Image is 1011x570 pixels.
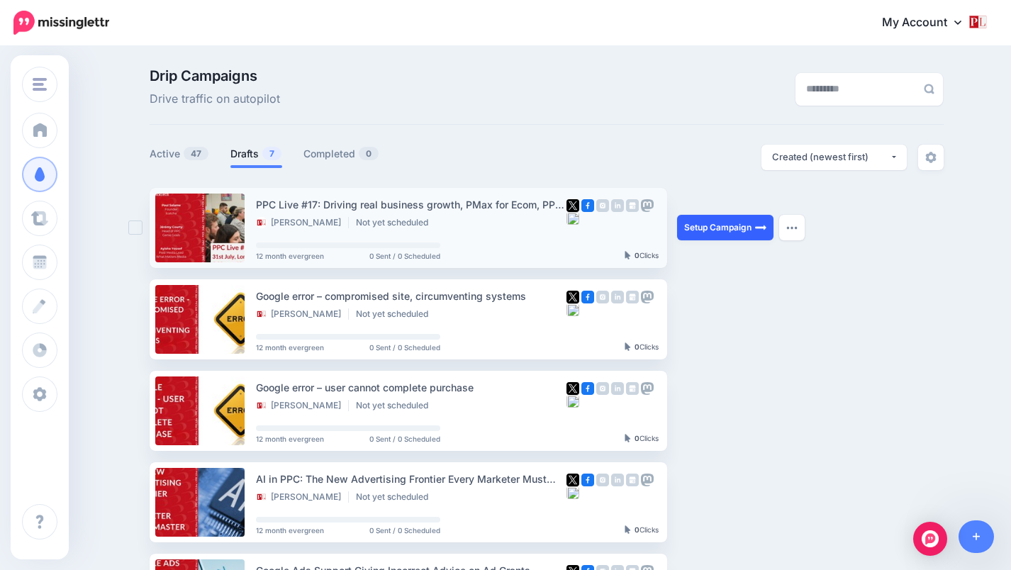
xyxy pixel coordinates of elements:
[635,434,639,442] b: 0
[626,474,639,486] img: google_business-grey-square.png
[256,527,324,534] span: 12 month evergreen
[256,308,349,320] li: [PERSON_NAME]
[13,11,109,35] img: Missinglettr
[596,474,609,486] img: instagram-grey-square.png
[369,527,440,534] span: 0 Sent / 0 Scheduled
[230,145,282,162] a: Drafts7
[625,251,631,259] img: pointer-grey-darker.png
[641,382,654,395] img: mastodon-grey-square.png
[755,222,766,233] img: arrow-long-right-white.png
[566,395,579,408] img: bluesky-square.png
[356,217,435,228] li: Not yet scheduled
[641,199,654,212] img: mastodon-grey-square.png
[262,147,281,160] span: 7
[581,474,594,486] img: facebook-square.png
[566,212,579,225] img: bluesky-square.png
[625,525,631,534] img: pointer-grey-darker.png
[625,526,659,535] div: Clicks
[256,252,324,259] span: 12 month evergreen
[256,491,349,503] li: [PERSON_NAME]
[150,145,209,162] a: Active47
[641,474,654,486] img: mastodon-grey-square.png
[359,147,379,160] span: 0
[611,382,624,395] img: linkedin-grey-square.png
[566,486,579,499] img: bluesky-square.png
[596,291,609,303] img: instagram-grey-square.png
[611,474,624,486] img: linkedin-grey-square.png
[566,474,579,486] img: twitter-square.png
[625,343,659,352] div: Clicks
[641,291,654,303] img: mastodon-grey-square.png
[625,434,631,442] img: pointer-grey-darker.png
[566,199,579,212] img: twitter-square.png
[786,225,798,230] img: dots.png
[611,291,624,303] img: linkedin-grey-square.png
[924,84,934,94] img: search-grey-6.png
[33,78,47,91] img: menu.png
[913,522,947,556] div: Open Intercom Messenger
[581,382,594,395] img: facebook-square.png
[581,291,594,303] img: facebook-square.png
[566,382,579,395] img: twitter-square.png
[369,435,440,442] span: 0 Sent / 0 Scheduled
[611,199,624,212] img: linkedin-grey-square.png
[256,379,566,396] div: Google error – user cannot complete purchase
[626,382,639,395] img: google_business-grey-square.png
[635,342,639,351] b: 0
[772,150,890,164] div: Created (newest first)
[566,291,579,303] img: twitter-square.png
[925,152,937,163] img: settings-grey.png
[150,90,280,108] span: Drive traffic on autopilot
[356,308,435,320] li: Not yet scheduled
[868,6,990,40] a: My Account
[566,303,579,316] img: bluesky-square.png
[303,145,379,162] a: Completed0
[256,288,566,304] div: Google error – compromised site, circumventing systems
[635,251,639,259] b: 0
[356,491,435,503] li: Not yet scheduled
[626,291,639,303] img: google_business-grey-square.png
[581,199,594,212] img: facebook-square.png
[256,344,324,351] span: 12 month evergreen
[596,199,609,212] img: instagram-grey-square.png
[625,252,659,260] div: Clicks
[256,400,349,411] li: [PERSON_NAME]
[625,435,659,443] div: Clicks
[256,217,349,228] li: [PERSON_NAME]
[184,147,208,160] span: 47
[150,69,280,83] span: Drip Campaigns
[761,145,907,170] button: Created (newest first)
[256,471,566,487] div: AI in PPC: The New Advertising Frontier Every Marketer Must Master
[369,344,440,351] span: 0 Sent / 0 Scheduled
[256,196,566,213] div: PPC Live #17: Driving real business growth, PMax for Ecom, PPC tips for peak Shopping succes
[356,400,435,411] li: Not yet scheduled
[635,525,639,534] b: 0
[626,199,639,212] img: google_business-grey-square.png
[625,342,631,351] img: pointer-grey-darker.png
[596,382,609,395] img: instagram-grey-square.png
[677,215,773,240] a: Setup Campaign
[369,252,440,259] span: 0 Sent / 0 Scheduled
[256,435,324,442] span: 12 month evergreen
